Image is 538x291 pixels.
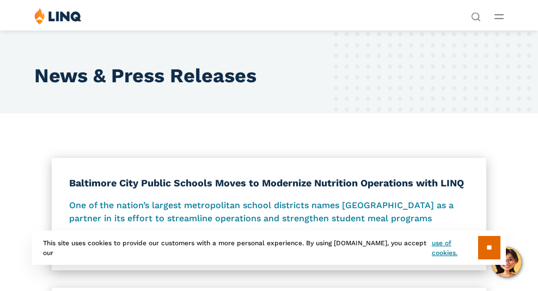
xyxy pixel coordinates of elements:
[491,247,522,277] button: Hello, have a question? Let’s chat.
[52,158,486,270] a: Baltimore City Public Schools Moves to Modernize Nutrition Operations with LINQOne of the nation’...
[432,238,478,258] a: use of cookies.
[34,8,82,25] img: LINQ | K‑12 Software
[32,231,506,265] div: This site uses cookies to provide our customers with a more personal experience. By using [DOMAIN...
[471,8,481,21] nav: Utility Navigation
[69,199,469,226] p: One of the nation’s largest metropolitan school districts names [GEOGRAPHIC_DATA] as a partner in...
[69,175,469,253] span: [DATE] | Press Release
[494,10,504,22] button: Open Main Menu
[471,11,481,21] button: Open Search Bar
[34,65,504,87] h1: News & Press Releases
[69,175,469,190] h3: Baltimore City Public Schools Moves to Modernize Nutrition Operations with LINQ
